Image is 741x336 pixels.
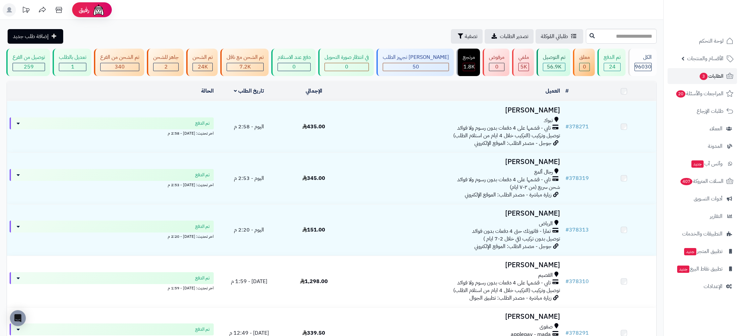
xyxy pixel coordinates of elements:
img: ai-face.png [92,3,105,17]
span: تطبيق نقاط البيع [676,264,722,273]
span: جديد [691,160,704,168]
span: تم الدفع [195,172,210,178]
div: 0 [325,63,369,71]
span: وآتس آب [691,159,722,168]
span: 1 [71,63,74,71]
span: الأقسام والمنتجات [687,54,723,63]
span: اليوم - 2:58 م [234,123,264,131]
span: 407 [680,178,692,185]
a: الإعدادات [668,278,737,294]
span: تم الدفع [195,120,210,127]
span: التطبيقات والخدمات [682,229,722,238]
a: #378271 [565,123,589,131]
span: زيارة مباشرة - مصدر الطلب: تطبيق الجوال [469,294,551,302]
span: 2 [164,63,168,71]
span: 20 [676,90,685,98]
span: 340 [115,63,125,71]
a: العميل [545,87,560,95]
span: تمارا - فاتورتك حتى 4 دفعات بدون فوائد [472,228,551,235]
div: 50 [383,63,449,71]
span: أدوات التسويق [694,194,722,203]
h3: [PERSON_NAME] [349,261,560,269]
a: تم الشحن مع ناقل 7.2K [219,49,270,76]
a: طلباتي المُوكلة [536,29,583,44]
div: 4993 [519,63,529,71]
span: جوجل - مصدر الطلب: الموقع الإلكتروني [474,139,551,147]
span: زيارة مباشرة - مصدر الطلب: الموقع الإلكتروني [465,191,551,199]
span: إضافة طلب جديد [13,32,49,40]
button: تصفية [451,29,483,44]
span: تابي - قسّمها على 4 دفعات بدون رسوم ولا فوائد [457,176,551,184]
a: إضافة طلب جديد [8,29,63,44]
a: تاريخ الطلب [234,87,264,95]
span: اليوم - 2:20 م [234,226,264,234]
span: 24K [198,63,208,71]
span: 259 [24,63,34,71]
span: 56.9K [547,63,561,71]
a: #378313 [565,226,589,234]
div: 1 [59,63,86,71]
div: تعديل بالطلب [59,54,86,61]
span: 435.00 [302,123,325,131]
div: 340 [101,63,139,71]
div: تم التوصيل [543,54,565,61]
div: تم الشحن من الفرع [100,54,139,61]
div: اخر تحديث: [DATE] - 2:53 م [10,181,214,188]
span: تبوك [544,117,553,124]
span: تصفية [465,32,477,40]
a: [PERSON_NAME] تجهيز الطلب 50 [375,49,455,76]
div: 56908 [543,63,565,71]
span: 345.00 [302,174,325,182]
div: [PERSON_NAME] تجهيز الطلب [383,54,449,61]
span: جديد [677,266,689,273]
div: في انتظار صورة التحويل [325,54,369,61]
a: معلق 0 [572,49,596,76]
span: العملاء [710,124,722,133]
span: 1,298.00 [300,277,328,285]
a: تصدير الطلبات [485,29,534,44]
a: السلات المتروكة407 [668,173,737,189]
h3: [PERSON_NAME] [349,106,560,114]
span: # [565,277,569,285]
a: المدونة [668,138,737,154]
div: 2 [153,63,178,71]
a: الطلبات3 [668,68,737,84]
div: الكل [634,54,652,61]
span: 151.00 [302,226,325,234]
a: تطبيق نقاط البيعجديد [668,261,737,277]
span: صفوى [540,323,553,331]
div: معلق [579,54,590,61]
a: وآتس آبجديد [668,156,737,172]
span: القصيم [538,272,553,279]
span: 1.8K [463,63,475,71]
span: لوحة التحكم [699,36,723,46]
div: 0 [580,63,589,71]
div: اخر تحديث: [DATE] - 1:59 م [10,284,214,291]
div: 24 [604,63,620,71]
span: تم الدفع [195,223,210,230]
span: توصيل وتركيب (التركيب خلال 4 ايام من استلام الطلب) [453,286,560,294]
span: المراجعات والأسئلة [676,89,723,98]
span: تابي - قسّمها على 4 دفعات بدون رسوم ولا فوائد [457,279,551,287]
a: تم الشحن 24K [185,49,219,76]
span: تم الدفع [195,275,210,281]
a: مرتجع 1.8K [455,49,481,76]
div: 1833 [463,63,475,71]
span: # [565,226,569,234]
div: تم الدفع [604,54,621,61]
span: توصيل وتركيب (التركيب خلال 4 ايام من استلام الطلب) [453,132,560,140]
span: طلباتي المُوكلة [541,32,568,40]
span: التقارير [710,212,722,221]
div: 7222 [227,63,263,71]
a: تطبيق المتجرجديد [668,243,737,259]
span: شحن سريع (من ٢-٧ ايام) [510,183,560,191]
span: السلات المتروكة [680,177,723,186]
a: الكل96030 [627,49,658,76]
div: ملغي [518,54,529,61]
a: جاهز للشحن 2 [146,49,185,76]
div: مرتجع [463,54,475,61]
a: التطبيقات والخدمات [668,226,737,242]
a: #378310 [565,277,589,285]
a: تم الدفع 24 [596,49,627,76]
div: اخر تحديث: [DATE] - 2:58 م [10,129,214,136]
